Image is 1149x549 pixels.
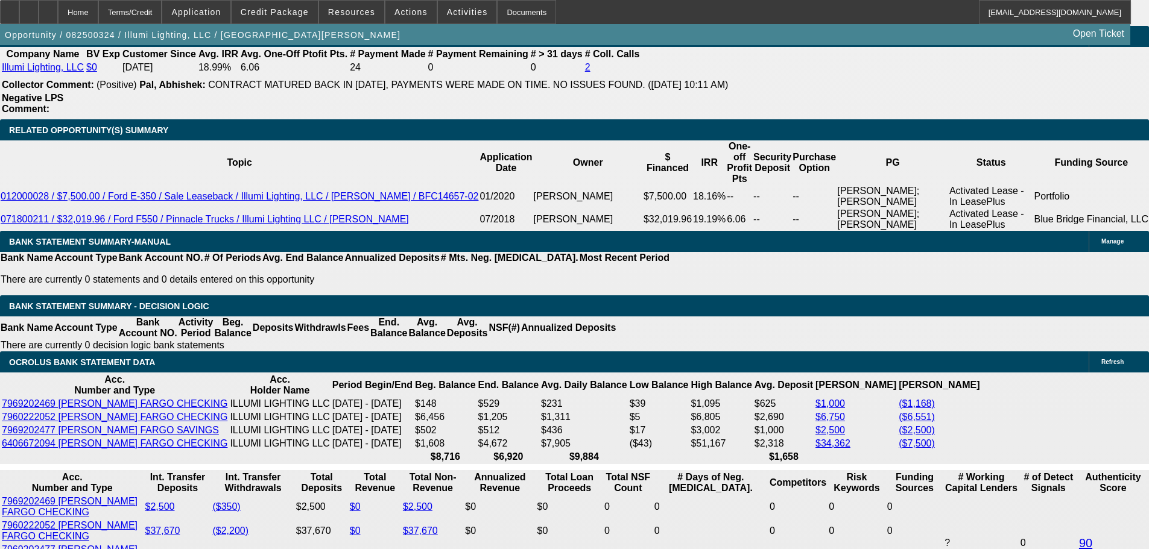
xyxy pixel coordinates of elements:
th: Account Type [54,252,118,264]
td: ILLUMI LIGHTING LLC [229,398,330,410]
td: $1,608 [414,438,476,450]
td: 0 [769,495,827,518]
td: [DATE] - [DATE] [332,424,413,436]
th: Low Balance [629,374,689,397]
p: There are currently 0 statements and 0 details entered on this opportunity [1,274,669,285]
td: [DATE] - [DATE] [332,411,413,423]
th: Purchase Option [792,140,837,185]
td: ILLUMI LIGHTING LLC [229,411,330,423]
th: $ Financed [643,140,692,185]
b: BV Exp [86,49,120,59]
td: 0 [604,519,653,542]
td: 0 [654,495,768,518]
td: [DATE] [122,61,197,74]
td: ILLUMI LIGHTING LLC [229,438,330,450]
th: Int. Transfer Deposits [145,471,211,494]
th: Account Type [54,316,118,339]
td: $0 [537,519,603,542]
td: 07/2018 [479,208,533,231]
a: $1,000 [815,398,845,409]
td: $1,095 [690,398,752,410]
td: $2,500 [296,495,348,518]
th: $8,716 [414,451,476,463]
td: [PERSON_NAME] [533,185,643,208]
th: End. Balance [370,316,408,339]
th: Beg. Balance [414,374,476,397]
a: 2 [585,62,590,72]
button: Credit Package [232,1,318,24]
th: Deposits [252,316,294,339]
td: 6.06 [240,61,348,74]
span: RELATED OPPORTUNITY(S) SUMMARY [9,125,168,135]
button: Actions [385,1,437,24]
td: 01/2020 [479,185,533,208]
div: $0 [465,525,534,536]
th: Total Non-Revenue [402,471,463,494]
b: Avg. One-Off Ptofit Pts. [241,49,347,59]
td: Blue Bridge Financial, LLC [1034,208,1149,231]
button: Activities [438,1,497,24]
span: BANK STATEMENT SUMMARY-MANUAL [9,237,171,246]
td: 0 [887,495,943,518]
a: 012000028 / $7,500.00 / Ford E-350 / Sale Leaseback / Illumi Lighting, LLC / [PERSON_NAME] / BFC1... [1,191,478,201]
td: $1,205 [478,411,539,423]
td: -- [753,185,792,208]
td: $502 [414,424,476,436]
td: -- [726,185,753,208]
span: Application [171,7,221,17]
th: Risk Keywords [828,471,885,494]
th: Total Deposits [296,471,348,494]
a: $2,500 [403,501,432,512]
a: $37,670 [145,525,180,536]
td: $625 [754,398,814,410]
td: 0 [887,519,943,542]
th: Annualized Revenue [464,471,535,494]
th: Period Begin/End [332,374,413,397]
td: 0 [604,495,653,518]
b: Pal, Abhishek: [139,80,206,90]
th: Avg. End Balance [262,252,344,264]
a: 7969202469 [PERSON_NAME] FARGO CHECKING [2,398,227,409]
th: Most Recent Period [579,252,670,264]
span: OCROLUS BANK STATEMENT DATA [9,357,155,367]
a: $34,362 [815,438,850,448]
a: ($1,168) [899,398,935,409]
td: 0 [654,519,768,542]
td: $2,690 [754,411,814,423]
th: Int. Transfer Withdrawals [212,471,294,494]
a: $37,670 [403,525,438,536]
th: Avg. Daily Balance [540,374,628,397]
a: $2,500 [815,425,845,435]
span: CONTRACT MATURED BACK IN [DATE], PAYMENTS WERE MADE ON TIME. NO ISSUES FOUND. ([DATE] 10:11 AM) [208,80,728,90]
td: $4,672 [478,438,539,450]
th: Avg. Deposits [446,316,489,339]
a: ($7,500) [899,438,935,448]
a: $0 [86,62,97,72]
th: $1,658 [754,451,814,463]
th: Withdrawls [294,316,346,339]
td: -- [792,185,837,208]
td: -- [753,208,792,231]
td: $17 [629,424,689,436]
td: 0 [428,61,529,74]
th: Avg. Balance [408,316,446,339]
td: $32,019.96 [643,208,692,231]
td: 0 [769,519,827,542]
span: Refresh to pull Number of Working Capital Lenders [945,538,950,548]
span: Bank Statement Summary - Decision Logic [9,301,209,311]
td: 19.19% [692,208,726,231]
th: NSF(#) [488,316,521,339]
th: Application Date [479,140,533,185]
th: Competitors [769,471,827,494]
td: $7,905 [540,438,628,450]
th: Fees [347,316,370,339]
span: Resources [328,7,375,17]
a: 7960222052 [PERSON_NAME] FARGO CHECKING [2,412,227,422]
b: # Coll. Calls [585,49,640,59]
td: $6,805 [690,411,752,423]
a: 7960222052 [PERSON_NAME] FARGO CHECKING [2,520,138,541]
b: # > 31 days [531,49,583,59]
span: Manage [1101,238,1124,245]
th: Activity Period [178,316,214,339]
th: High Balance [690,374,752,397]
